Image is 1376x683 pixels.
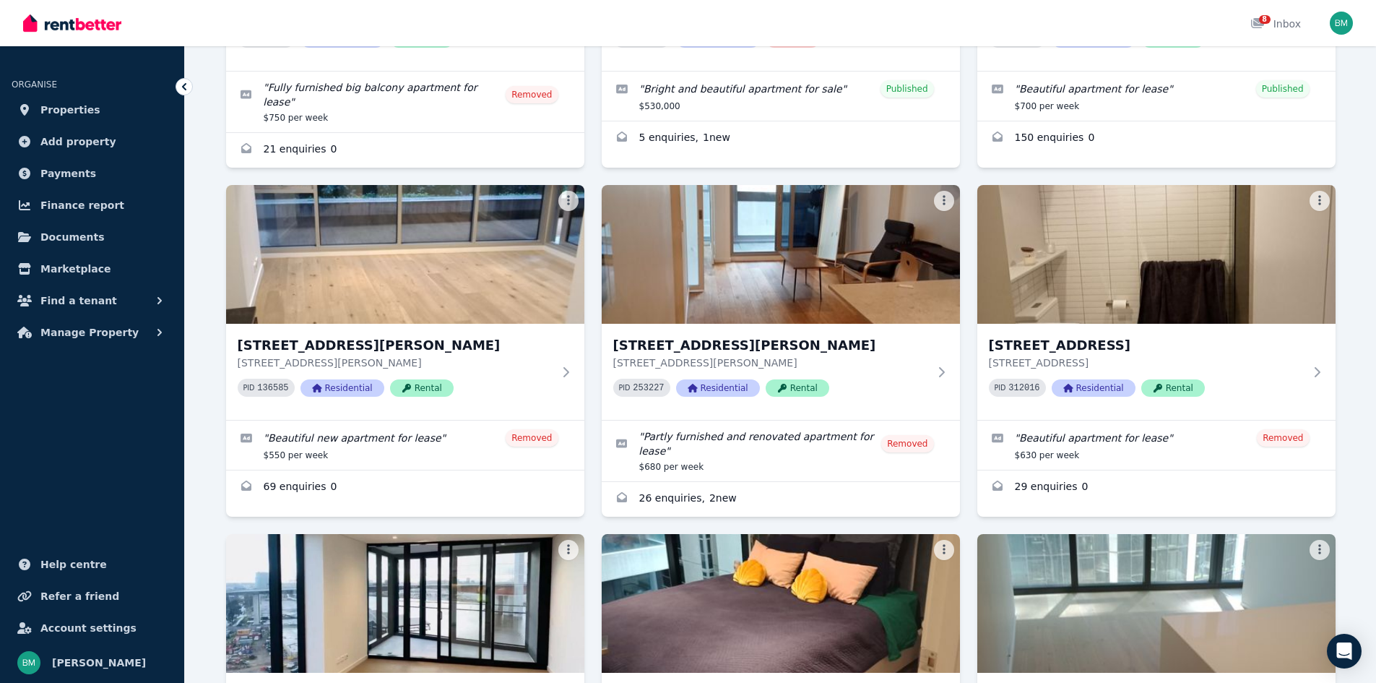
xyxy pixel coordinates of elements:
[12,550,173,579] a: Help centre
[1250,17,1301,31] div: Inbox
[12,614,173,643] a: Account settings
[226,133,584,168] a: Enquiries for 801/38 Rose Lane, Melbourne
[1052,379,1135,397] span: Residential
[558,540,579,560] button: More options
[602,121,960,156] a: Enquiries for 809/33 MacKenzie St, Melbourne
[989,335,1304,356] h3: [STREET_ADDRESS]
[619,384,631,392] small: PID
[602,482,960,517] a: Enquiries for 904/38 Rose Lane, Melbourne
[226,72,584,132] a: Edit listing: Fully furnished big balcony apartment for lease
[12,254,173,283] a: Marketplace
[676,379,760,397] span: Residential
[977,534,1336,673] img: 1209/18 Hoff Blvd, Southbank
[257,383,288,393] code: 136585
[1141,379,1205,397] span: Rental
[226,534,584,673] img: 1008/103 South Wharf Drive, Docklands
[17,651,40,674] img: Brendan Meng
[558,191,579,211] button: More options
[12,80,57,90] span: ORGANISE
[40,228,105,246] span: Documents
[40,101,100,119] span: Properties
[226,185,584,324] img: 809/38 Rose Lane, MELBOURNE
[40,556,107,573] span: Help centre
[226,471,584,505] a: Enquiries for 809/38 Rose Lane, MELBOURNE
[12,95,173,124] a: Properties
[23,12,121,34] img: RentBetter
[12,318,173,347] button: Manage Property
[977,421,1336,470] a: Edit listing: Beautiful apartment for lease
[977,471,1336,505] a: Enquiries for 1001/327 La Trobe Street, Melbourne
[390,379,454,397] span: Rental
[766,379,829,397] span: Rental
[238,335,553,356] h3: [STREET_ADDRESS][PERSON_NAME]
[1330,12,1353,35] img: Brendan Meng
[40,619,137,637] span: Account settings
[1310,191,1330,211] button: More options
[977,185,1336,420] a: 1001/327 La Trobe Street, Melbourne[STREET_ADDRESS][STREET_ADDRESS]PID 312016ResidentialRental
[613,356,928,370] p: [STREET_ADDRESS][PERSON_NAME]
[40,260,111,278] span: Marketplace
[602,185,960,324] img: 904/38 Rose Lane, Melbourne
[40,197,124,214] span: Finance report
[1310,540,1330,560] button: More options
[40,588,119,605] span: Refer a friend
[613,335,928,356] h3: [STREET_ADDRESS][PERSON_NAME]
[243,384,255,392] small: PID
[1008,383,1039,393] code: 312016
[226,421,584,470] a: Edit listing: Beautiful new apartment for lease
[226,185,584,420] a: 809/38 Rose Lane, MELBOURNE[STREET_ADDRESS][PERSON_NAME][STREET_ADDRESS][PERSON_NAME]PID 136585Re...
[602,72,960,121] a: Edit listing: Bright and beautiful apartment for sale
[934,191,954,211] button: More options
[52,654,146,671] span: [PERSON_NAME]
[602,185,960,420] a: 904/38 Rose Lane, Melbourne[STREET_ADDRESS][PERSON_NAME][STREET_ADDRESS][PERSON_NAME]PID 253227Re...
[40,165,96,182] span: Payments
[633,383,664,393] code: 253227
[12,286,173,315] button: Find a tenant
[12,223,173,252] a: Documents
[12,582,173,611] a: Refer a friend
[1327,634,1362,669] div: Open Intercom Messenger
[989,356,1304,370] p: [STREET_ADDRESS]
[40,292,117,309] span: Find a tenant
[12,127,173,156] a: Add property
[977,185,1336,324] img: 1001/327 La Trobe Street, Melbourne
[12,159,173,188] a: Payments
[40,133,116,150] span: Add property
[602,421,960,481] a: Edit listing: Partly furnished and renovated apartment for lease
[977,72,1336,121] a: Edit listing: Beautiful apartment for lease
[977,121,1336,156] a: Enquiries for 809/33 Mackenzie Street, Melbourne
[12,191,173,220] a: Finance report
[40,324,139,341] span: Manage Property
[602,534,960,673] img: 1115/7 Claremont Street, South Yarra
[934,540,954,560] button: More options
[995,384,1006,392] small: PID
[1259,15,1271,24] span: 8
[300,379,384,397] span: Residential
[238,356,553,370] p: [STREET_ADDRESS][PERSON_NAME]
